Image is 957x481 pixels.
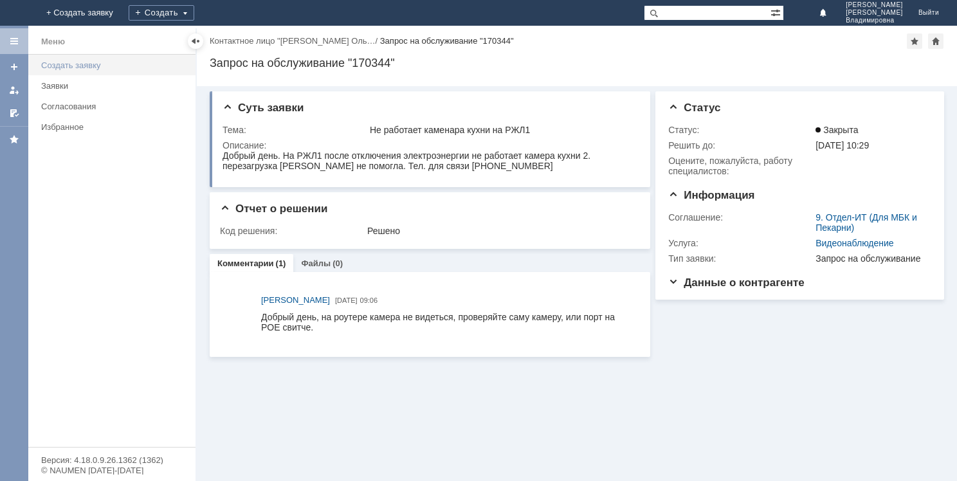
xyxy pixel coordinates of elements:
[41,60,188,70] div: Создать заявку
[668,102,720,114] span: Статус
[846,9,903,17] span: [PERSON_NAME]
[41,81,188,91] div: Заявки
[928,33,943,49] div: Сделать домашней страницей
[261,295,330,305] span: [PERSON_NAME]
[907,33,922,49] div: Добавить в избранное
[129,5,194,21] div: Создать
[816,212,917,233] a: 9. Отдел-ИТ (Для МБК и Пекарни)
[770,6,783,18] span: Расширенный поиск
[276,259,286,268] div: (1)
[668,156,813,176] div: Oцените, пожалуйста, работу специалистов:
[41,122,174,132] div: Избранное
[333,259,343,268] div: (0)
[360,296,378,304] span: 09:06
[41,466,183,475] div: © NAUMEN [DATE]-[DATE]
[301,259,331,268] a: Файлы
[335,296,358,304] span: [DATE]
[816,238,893,248] a: Видеонаблюдение
[4,103,24,123] a: Мои согласования
[210,36,380,46] div: /
[217,259,274,268] a: Комментарии
[668,253,813,264] div: Тип заявки:
[188,33,203,49] div: Скрыть меню
[41,456,183,464] div: Версия: 4.18.0.9.26.1362 (1362)
[816,140,869,150] span: [DATE] 10:29
[816,125,858,135] span: Закрыта
[220,203,327,215] span: Отчет о решении
[668,238,813,248] div: Услуга:
[223,125,367,135] div: Тема:
[36,76,193,96] a: Заявки
[668,277,805,289] span: Данные о контрагенте
[370,125,633,135] div: Не работает каменара кухни на РЖЛ1
[668,125,813,135] div: Статус:
[220,226,365,236] div: Код решения:
[210,57,944,69] div: Запрос на обслуживание "170344"
[367,226,633,236] div: Решено
[36,55,193,75] a: Создать заявку
[36,96,193,116] a: Согласования
[668,140,813,150] div: Решить до:
[41,34,65,50] div: Меню
[223,102,304,114] span: Суть заявки
[816,253,926,264] div: Запрос на обслуживание
[668,189,754,201] span: Информация
[41,102,188,111] div: Согласования
[668,212,813,222] div: Соглашение:
[4,80,24,100] a: Мои заявки
[4,57,24,77] a: Создать заявку
[210,36,376,46] a: Контактное лицо "[PERSON_NAME] Оль…
[223,140,636,150] div: Описание:
[846,1,903,9] span: [PERSON_NAME]
[846,17,903,24] span: Владимировна
[261,294,330,307] a: [PERSON_NAME]
[380,36,514,46] div: Запрос на обслуживание "170344"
